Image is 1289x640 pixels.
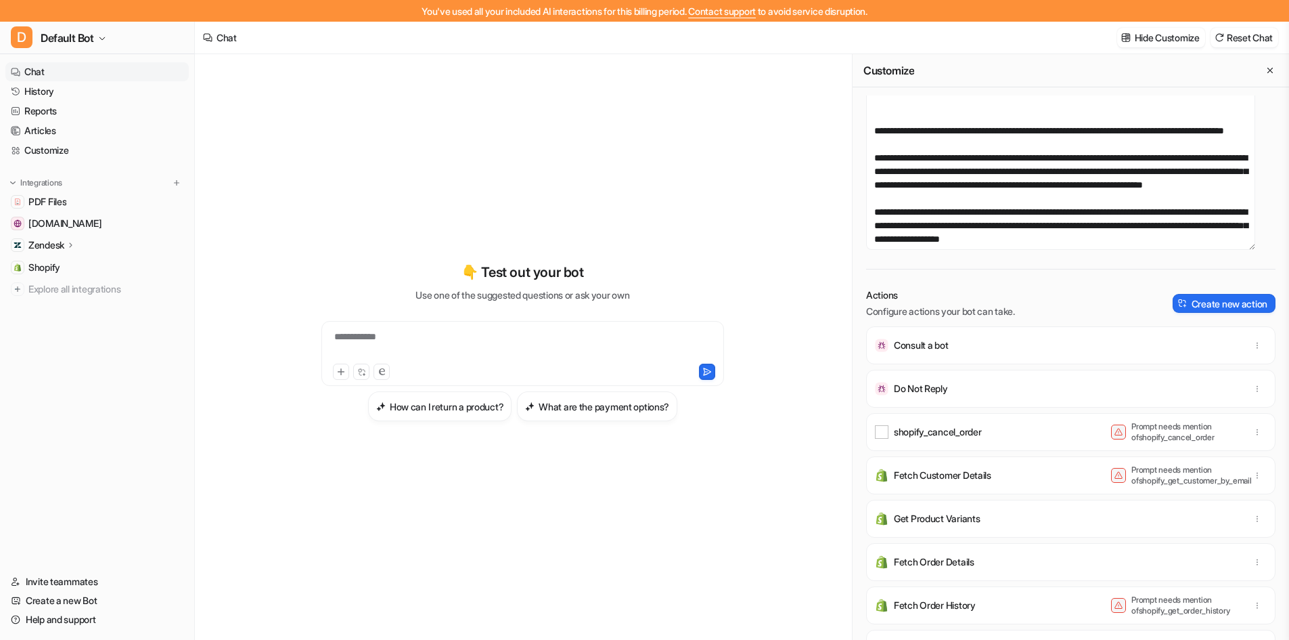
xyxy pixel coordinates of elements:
img: Zendesk [14,241,22,249]
img: create-action-icon.svg [1178,299,1188,308]
img: Fetch Order History icon [875,599,888,612]
img: Do Not Reply icon [875,382,888,396]
h3: How can I return a product? [390,400,503,414]
h2: Customize [863,64,914,77]
p: Fetch Order Details [894,555,974,569]
a: Customize [5,141,189,160]
img: Get Product Variants icon [875,512,888,526]
img: customize [1121,33,1131,43]
span: Default Bot [41,28,94,47]
a: Help and support [5,610,189,629]
a: Invite teammates [5,572,189,591]
img: Consult a bot icon [875,339,888,352]
span: [DOMAIN_NAME] [28,217,101,230]
a: History [5,82,189,101]
a: Create a new Bot [5,591,189,610]
a: Reports [5,102,189,121]
p: Use one of the suggested questions or ask your own [415,288,629,302]
p: Hide Customize [1135,30,1200,45]
p: Zendesk [28,238,64,252]
p: Prompt needs mention of shopify_cancel_order [1131,421,1240,443]
p: Actions [866,289,1015,302]
img: Fetch Customer Details icon [875,469,888,482]
p: Fetch Order History [894,599,976,612]
a: Articles [5,121,189,140]
img: Shopify [14,263,22,272]
img: shopify_cancel_order icon [875,425,888,439]
p: Consult a bot [894,339,948,352]
a: PDF FilesPDF Files [5,192,189,211]
button: What are the payment options?What are the payment options? [517,391,677,421]
img: expand menu [8,178,18,188]
img: What are the payment options? [525,402,535,412]
div: Chat [217,30,237,45]
span: Explore all integrations [28,278,183,300]
img: How can I return a product? [376,402,386,412]
p: Get Product Variants [894,512,980,526]
img: reset [1215,33,1224,43]
a: ShopifyShopify [5,258,189,277]
img: menu_add.svg [172,178,181,188]
span: D [11,26,32,48]
h3: What are the payment options? [539,400,669,414]
button: Close flyout [1262,62,1278,79]
img: PDF Files [14,198,22,206]
button: Reset Chat [1211,28,1278,47]
span: Contact support [688,5,756,17]
p: Do Not Reply [894,382,948,396]
button: How can I return a product?How can I return a product? [368,391,512,421]
img: Fetch Order Details icon [875,555,888,569]
button: Hide Customize [1117,28,1205,47]
p: 👇 Test out your bot [461,262,583,282]
p: Prompt needs mention of shopify_get_order_history [1131,595,1240,616]
a: Chat [5,62,189,81]
p: shopify_cancel_order [894,425,981,439]
a: wovenwood.co.uk[DOMAIN_NAME] [5,214,189,233]
p: Configure actions your bot can take. [866,305,1015,318]
p: Fetch Customer Details [894,469,991,482]
button: Integrations [5,176,66,190]
p: Prompt needs mention of shopify_get_customer_by_email [1131,465,1240,486]
span: Shopify [28,261,60,274]
span: PDF Files [28,195,66,209]
img: wovenwood.co.uk [14,219,22,228]
button: Create new action [1173,294,1275,313]
img: explore all integrations [11,282,24,296]
a: Explore all integrations [5,280,189,299]
p: Integrations [20,177,62,188]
